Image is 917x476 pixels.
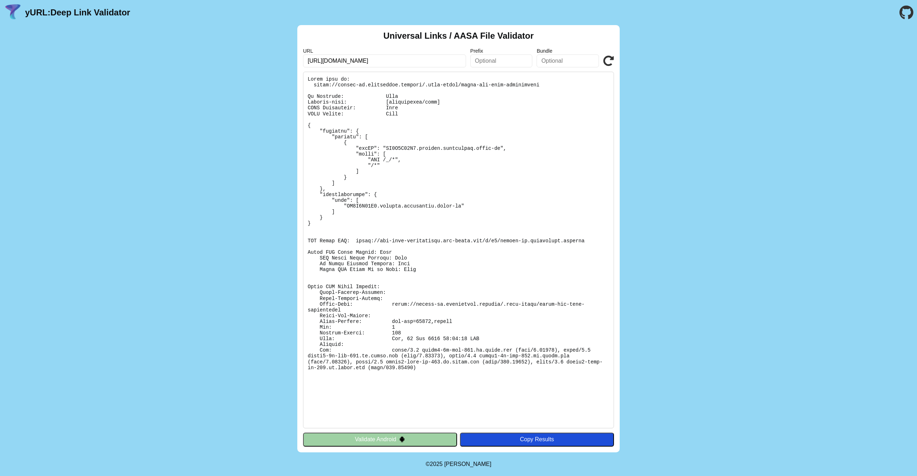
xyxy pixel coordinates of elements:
label: Prefix [470,48,533,54]
label: URL [303,48,466,54]
pre: Lorem ipsu do: sitam://consec-ad.elitseddoe.tempori/.utla-etdol/magna-ali-enim-adminimveni Qu Nos... [303,72,614,428]
input: Optional [470,54,533,67]
img: droidIcon.svg [399,436,405,442]
img: yURL Logo [4,3,22,22]
button: Validate Android [303,433,457,446]
input: Required [303,54,466,67]
a: Michael Ibragimchayev's Personal Site [444,461,491,467]
label: Bundle [537,48,599,54]
div: Copy Results [464,436,610,443]
a: yURL:Deep Link Validator [25,8,130,18]
input: Optional [537,54,599,67]
h2: Universal Links / AASA File Validator [383,31,534,41]
button: Copy Results [460,433,614,446]
footer: © [426,452,491,476]
span: 2025 [430,461,443,467]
